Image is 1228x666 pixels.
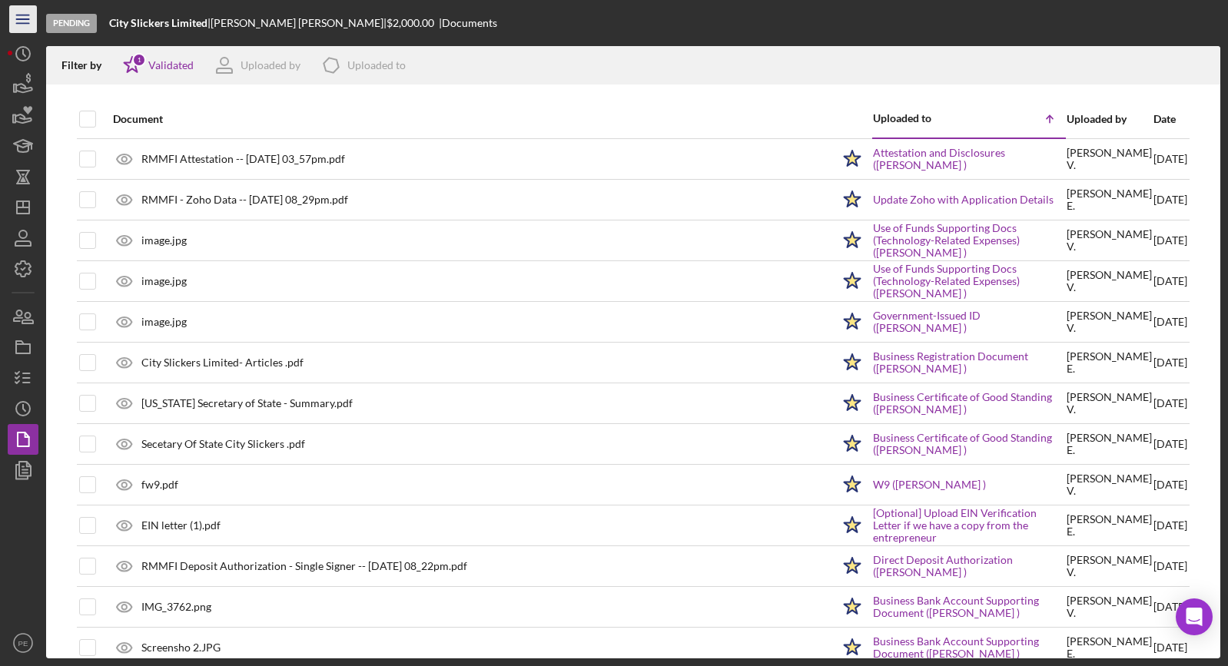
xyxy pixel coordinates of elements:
div: [DATE] [1153,221,1187,260]
text: PE [18,639,28,648]
div: Filter by [61,59,113,71]
div: Uploaded by [1067,113,1152,125]
div: [DATE] [1153,506,1187,545]
div: [DATE] [1153,547,1187,585]
a: Business Registration Document ([PERSON_NAME] ) [873,350,1065,375]
div: [PERSON_NAME] V . [1067,472,1152,497]
div: Open Intercom Messenger [1176,598,1213,635]
div: RMMFI Deposit Authorization - Single Signer -- [DATE] 08_22pm.pdf [141,560,467,572]
div: [DATE] [1153,140,1187,179]
div: [DATE] [1153,384,1187,422]
div: Document [113,113,831,125]
div: | [109,17,211,29]
div: [PERSON_NAME] V . [1067,269,1152,293]
div: fw9.pdf [141,479,178,491]
div: RMMFI - Zoho Data -- [DATE] 08_29pm.pdf [141,194,348,206]
div: image.jpg [141,316,187,328]
a: Update Zoho with Application Details [873,194,1054,206]
div: [DATE] [1153,466,1187,504]
div: 1 [132,53,146,67]
div: [PERSON_NAME] E . [1067,432,1152,456]
div: [DATE] [1153,181,1187,219]
a: Business Bank Account Supporting Document ([PERSON_NAME] ) [873,595,1065,619]
div: Date [1153,113,1187,125]
div: [US_STATE] Secretary of State - Summary.pdf [141,397,353,409]
div: $2,000.00 [387,17,439,29]
div: [PERSON_NAME] [PERSON_NAME] | [211,17,387,29]
div: Uploaded by [241,59,300,71]
button: PE [8,628,38,658]
div: Pending [46,14,97,33]
a: Use of Funds Supporting Docs (Technology-Related Expenses) ([PERSON_NAME] ) [873,263,1065,300]
div: EIN letter (1).pdf [141,519,221,532]
div: [DATE] [1153,262,1187,300]
div: [PERSON_NAME] V . [1067,310,1152,334]
div: image.jpg [141,234,187,247]
div: image.jpg [141,275,187,287]
div: [PERSON_NAME] V . [1067,228,1152,253]
div: | Documents [439,17,497,29]
div: [PERSON_NAME] V . [1067,391,1152,416]
a: Attestation and Disclosures ([PERSON_NAME] ) [873,147,1065,171]
a: Government-Issued ID ([PERSON_NAME] ) [873,310,1065,334]
a: Business Certificate of Good Standing ([PERSON_NAME] ) [873,391,1065,416]
div: [PERSON_NAME] E . [1067,187,1152,212]
div: Uploaded to [347,59,406,71]
div: [DATE] [1153,343,1187,382]
a: Direct Deposit Authorization ([PERSON_NAME] ) [873,554,1065,578]
div: [PERSON_NAME] E . [1067,635,1152,660]
div: [PERSON_NAME] V . [1067,595,1152,619]
b: City Slickers Limited [109,16,207,29]
div: IMG_3762.png [141,601,211,613]
a: Business Certificate of Good Standing ([PERSON_NAME] ) [873,432,1065,456]
div: Secetary Of State City Slickers .pdf [141,438,305,450]
div: City Slickers Limited- Articles .pdf [141,356,304,369]
a: W9 ([PERSON_NAME] ) [873,479,986,491]
div: [DATE] [1153,588,1187,626]
div: [DATE] [1153,303,1187,341]
a: [Optional] Upload EIN Verification Letter if we have a copy from the entrepreneur [873,507,1065,544]
a: Business Bank Account Supporting Document ([PERSON_NAME] ) [873,635,1065,660]
a: Use of Funds Supporting Docs (Technology-Related Expenses) ([PERSON_NAME] ) [873,222,1065,259]
div: [PERSON_NAME] V . [1067,554,1152,578]
div: RMMFI Attestation -- [DATE] 03_57pm.pdf [141,153,345,165]
div: [DATE] [1153,425,1187,463]
div: Uploaded to [873,112,969,124]
div: Screensho 2.JPG [141,641,221,654]
div: [PERSON_NAME] E . [1067,513,1152,538]
div: Validated [148,59,194,71]
div: [PERSON_NAME] V . [1067,147,1152,171]
div: [PERSON_NAME] E . [1067,350,1152,375]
